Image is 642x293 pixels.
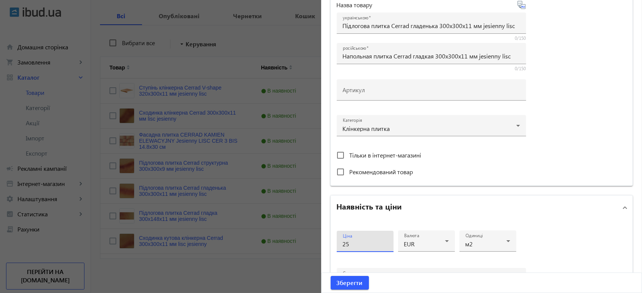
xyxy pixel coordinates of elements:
span: Рекомендований товар [350,168,413,176]
mat-label: Валюта [404,233,419,239]
mat-label: Артикул [343,86,365,94]
span: Назва товару [337,2,373,8]
span: м2 [465,240,473,248]
mat-expansion-panel-header: Наявність та ціни [331,195,633,220]
mat-label: російською [343,45,366,51]
mat-label: Одиниці [465,233,483,239]
mat-label: українською [343,15,369,21]
span: Зберегти [337,279,363,287]
mat-label: Статус [343,270,356,276]
svg-icon: Перекласти на рос. [517,0,526,9]
span: EUR [404,240,415,248]
h2: Наявність та ціни [337,201,402,211]
button: Зберегти [331,276,369,290]
span: Тільки в інтернет-магазині [350,151,422,159]
mat-label: Ціна [343,233,352,239]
